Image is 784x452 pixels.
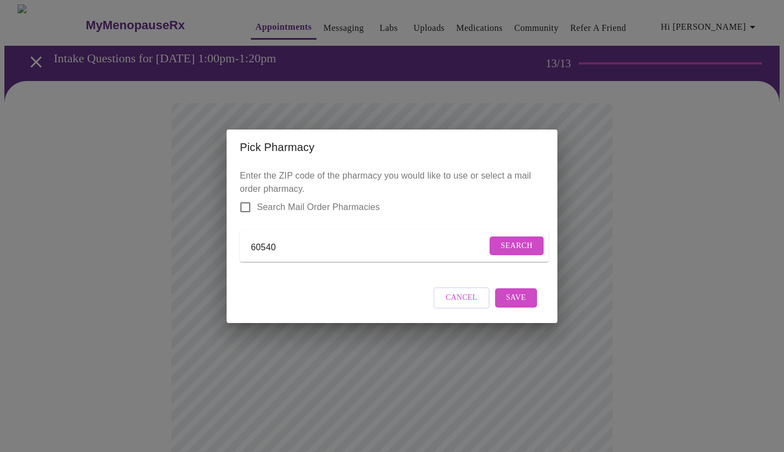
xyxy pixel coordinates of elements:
[240,169,544,271] p: Enter the ZIP code of the pharmacy you would like to use or select a mail order pharmacy.
[495,288,537,308] button: Save
[251,239,487,257] input: Send a message to your care team
[506,291,526,305] span: Save
[501,239,533,253] span: Search
[490,236,544,256] button: Search
[240,138,544,156] h2: Pick Pharmacy
[445,291,477,305] span: Cancel
[433,287,490,309] button: Cancel
[257,201,380,214] span: Search Mail Order Pharmacies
